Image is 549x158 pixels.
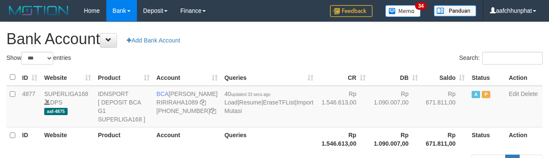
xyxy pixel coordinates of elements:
[94,86,153,127] td: IDNSPORT [ DEPOSIT BCA G1 SUPERLIGA168 ]
[6,31,543,48] h1: Bank Account
[521,90,538,97] a: Delete
[41,69,94,86] th: Website: activate to sort column ascending
[6,4,71,17] img: MOTION_logo.png
[41,127,94,151] th: Website
[421,127,469,151] th: Rp 671.811,00
[225,99,238,106] a: Load
[19,69,41,86] th: ID: activate to sort column ascending
[421,69,469,86] th: Saldo: activate to sort column ascending
[263,99,295,106] a: EraseTFList
[121,33,185,48] a: Add Bank Account
[317,86,369,127] td: Rp 1.546.613,00
[6,52,71,65] label: Show entries
[415,2,427,10] span: 34
[200,99,206,106] a: Copy RIRIRAHA1089 to clipboard
[19,127,41,151] th: ID
[505,127,543,151] th: Action
[153,69,221,86] th: Account: activate to sort column ascending
[225,99,313,114] a: Import Mutasi
[19,86,41,127] td: 4877
[239,99,262,106] a: Resume
[385,5,421,17] img: Button%20Memo.svg
[505,69,543,86] th: Action
[44,90,88,97] a: SUPERLIGA168
[369,127,421,151] th: Rp 1.090.007,00
[221,127,317,151] th: Queries
[421,86,469,127] td: Rp 671.811,00
[434,5,476,17] img: panduan.png
[231,92,270,97] span: updated 33 secs ago
[94,69,153,86] th: Product: activate to sort column ascending
[459,52,543,65] label: Search:
[44,108,68,115] span: aaf-4875
[509,90,519,97] a: Edit
[317,127,369,151] th: Rp 1.546.613,00
[225,90,270,97] span: 40
[468,69,505,86] th: Status
[225,90,313,114] span: | | |
[369,86,421,127] td: Rp 1.090.007,00
[221,69,317,86] th: Queries: activate to sort column ascending
[317,69,369,86] th: CR: activate to sort column ascending
[41,86,94,127] td: DPS
[21,52,53,65] select: Showentries
[156,90,169,97] span: BCA
[472,91,480,98] span: Active
[369,69,421,86] th: DB: activate to sort column ascending
[153,86,221,127] td: [PERSON_NAME] [PHONE_NUMBER]
[482,52,543,65] input: Search:
[94,127,153,151] th: Product
[330,5,373,17] img: Feedback.jpg
[156,99,198,106] a: RIRIRAHA1089
[210,107,216,114] a: Copy 4062281611 to clipboard
[482,91,490,98] span: Paused
[153,127,221,151] th: Account
[468,127,505,151] th: Status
